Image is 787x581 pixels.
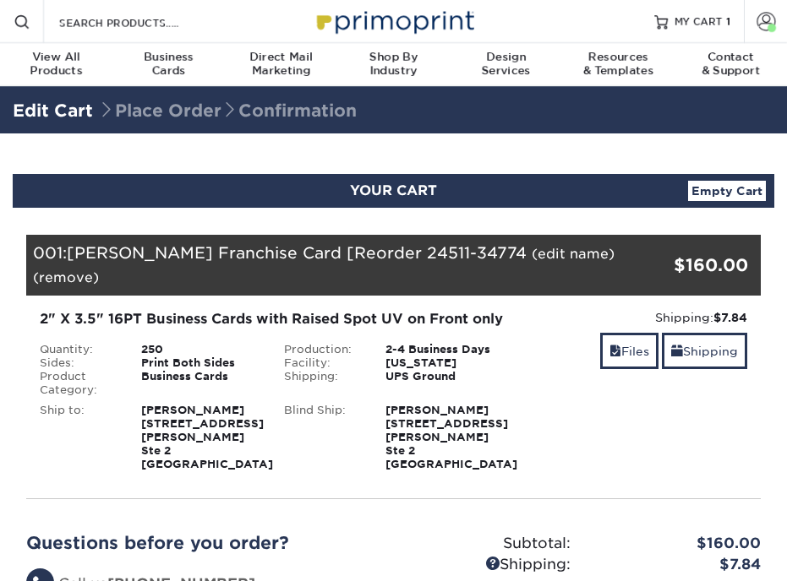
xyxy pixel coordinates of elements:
[128,370,271,397] div: Business Cards
[128,356,271,370] div: Print Both Sides
[309,3,478,39] img: Primoprint
[532,246,615,262] a: (edit name)
[394,554,584,576] div: Shipping:
[373,356,516,370] div: [US_STATE]
[528,309,747,326] div: Shipping:
[128,343,271,356] div: 250
[337,43,450,88] a: Shop ByIndustry
[373,343,516,356] div: 2-4 Business Days
[13,100,93,121] a: Edit Cart
[713,311,747,324] strong: $7.84
[562,51,675,64] span: Resources
[562,51,675,78] div: & Templates
[57,12,222,32] input: SEARCH PRODUCTS.....
[26,235,638,295] div: 001:
[562,43,675,88] a: Resources& Templates
[225,43,337,88] a: Direct MailMarketing
[609,345,621,358] span: files
[225,51,337,64] span: Direct Mail
[112,51,225,78] div: Cards
[583,554,773,576] div: $7.84
[271,370,373,383] div: Shipping:
[675,14,723,29] span: MY CART
[726,15,730,27] span: 1
[675,43,787,88] a: Contact& Support
[27,356,128,370] div: Sides:
[671,345,683,358] span: shipping
[450,51,562,78] div: Services
[373,370,516,383] div: UPS Ground
[40,309,503,329] div: 2" X 3.5" 16PT Business Cards with Raised Spot UV on Front only
[271,356,373,370] div: Facility:
[27,343,128,356] div: Quantity:
[638,252,748,278] div: $160.00
[27,370,128,397] div: Product Category:
[662,333,747,369] a: Shipping
[675,51,787,78] div: & Support
[33,269,99,285] a: (remove)
[225,51,337,78] div: Marketing
[337,51,450,78] div: Industry
[350,182,437,198] span: YOUR CART
[385,404,517,470] strong: [PERSON_NAME] [STREET_ADDRESS][PERSON_NAME] Ste 2 [GEOGRAPHIC_DATA]
[688,181,766,201] a: Empty Cart
[112,43,225,88] a: BusinessCards
[394,533,584,555] div: Subtotal:
[271,343,373,356] div: Production:
[112,51,225,64] span: Business
[450,43,562,88] a: DesignServices
[583,533,773,555] div: $160.00
[27,404,128,471] div: Ship to:
[675,51,787,64] span: Contact
[271,404,373,471] div: Blind Ship:
[67,243,527,262] span: [PERSON_NAME] Franchise Card [Reorder 24511-34774
[141,404,273,470] strong: [PERSON_NAME] [STREET_ADDRESS][PERSON_NAME] Ste 2 [GEOGRAPHIC_DATA]
[337,51,450,64] span: Shop By
[98,100,357,121] span: Place Order Confirmation
[600,333,659,369] a: Files
[450,51,562,64] span: Design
